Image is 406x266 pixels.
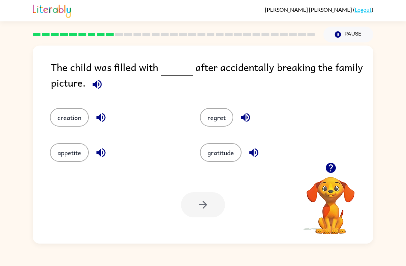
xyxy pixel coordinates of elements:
[50,108,89,127] button: creation
[265,6,373,13] div: ( )
[265,6,353,13] span: [PERSON_NAME] [PERSON_NAME]
[50,143,89,162] button: appetite
[200,143,242,162] button: gratitude
[323,27,373,42] button: Pause
[296,166,365,235] video: Your browser must support playing .mp4 files to use Literably. Please try using another browser.
[33,3,71,18] img: Literably
[200,108,233,127] button: regret
[355,6,372,13] a: Logout
[51,59,373,94] div: The child was filled with after accidentally breaking the family picture.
